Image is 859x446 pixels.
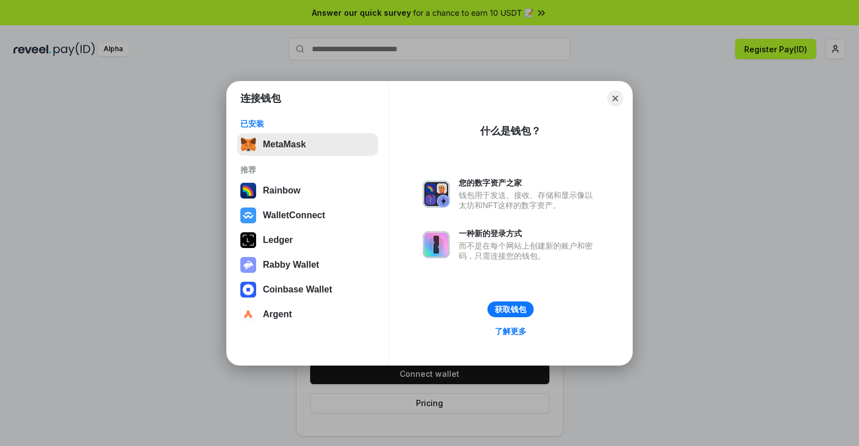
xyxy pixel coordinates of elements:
div: Rainbow [263,186,301,196]
a: 了解更多 [488,324,533,339]
img: svg+xml,%3Csvg%20width%3D%2228%22%20height%3D%2228%22%20viewBox%3D%220%200%2028%2028%22%20fill%3D... [240,282,256,298]
div: Coinbase Wallet [263,285,332,295]
button: Rainbow [237,179,378,202]
img: svg+xml,%3Csvg%20width%3D%2228%22%20height%3D%2228%22%20viewBox%3D%220%200%2028%2028%22%20fill%3D... [240,307,256,322]
button: Argent [237,303,378,326]
img: svg+xml,%3Csvg%20fill%3D%22none%22%20height%3D%2233%22%20viewBox%3D%220%200%2035%2033%22%20width%... [240,137,256,152]
button: WalletConnect [237,204,378,227]
button: 获取钱包 [487,301,534,317]
div: 已安装 [240,119,375,129]
div: 获取钱包 [495,304,526,314]
img: svg+xml,%3Csvg%20xmlns%3D%22http%3A%2F%2Fwww.w3.org%2F2000%2Fsvg%22%20fill%3D%22none%22%20viewBox... [423,181,450,208]
button: Close [607,91,623,106]
div: 您的数字资产之家 [459,178,598,188]
h1: 连接钱包 [240,92,281,105]
img: svg+xml,%3Csvg%20xmlns%3D%22http%3A%2F%2Fwww.w3.org%2F2000%2Fsvg%22%20fill%3D%22none%22%20viewBox... [423,231,450,258]
div: 钱包用于发送、接收、存储和显示像以太坊和NFT这样的数字资产。 [459,190,598,210]
button: MetaMask [237,133,378,156]
div: 而不是在每个网站上创建新的账户和密码，只需连接您的钱包。 [459,241,598,261]
div: Rabby Wallet [263,260,319,270]
img: svg+xml,%3Csvg%20xmlns%3D%22http%3A%2F%2Fwww.w3.org%2F2000%2Fsvg%22%20width%3D%2228%22%20height%3... [240,232,256,248]
div: MetaMask [263,139,306,150]
button: Coinbase Wallet [237,278,378,301]
button: Rabby Wallet [237,254,378,276]
div: 了解更多 [495,326,526,336]
img: svg+xml,%3Csvg%20width%3D%22120%22%20height%3D%22120%22%20viewBox%3D%220%200%20120%20120%22%20fil... [240,183,256,199]
div: Ledger [263,235,293,245]
div: WalletConnect [263,210,325,220]
div: 推荐 [240,165,375,175]
img: svg+xml,%3Csvg%20xmlns%3D%22http%3A%2F%2Fwww.w3.org%2F2000%2Fsvg%22%20fill%3D%22none%22%20viewBox... [240,257,256,273]
div: 一种新的登录方式 [459,228,598,238]
div: Argent [263,309,292,319]
button: Ledger [237,229,378,251]
img: svg+xml,%3Csvg%20width%3D%2228%22%20height%3D%2228%22%20viewBox%3D%220%200%2028%2028%22%20fill%3D... [240,208,256,223]
div: 什么是钱包？ [480,124,541,138]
